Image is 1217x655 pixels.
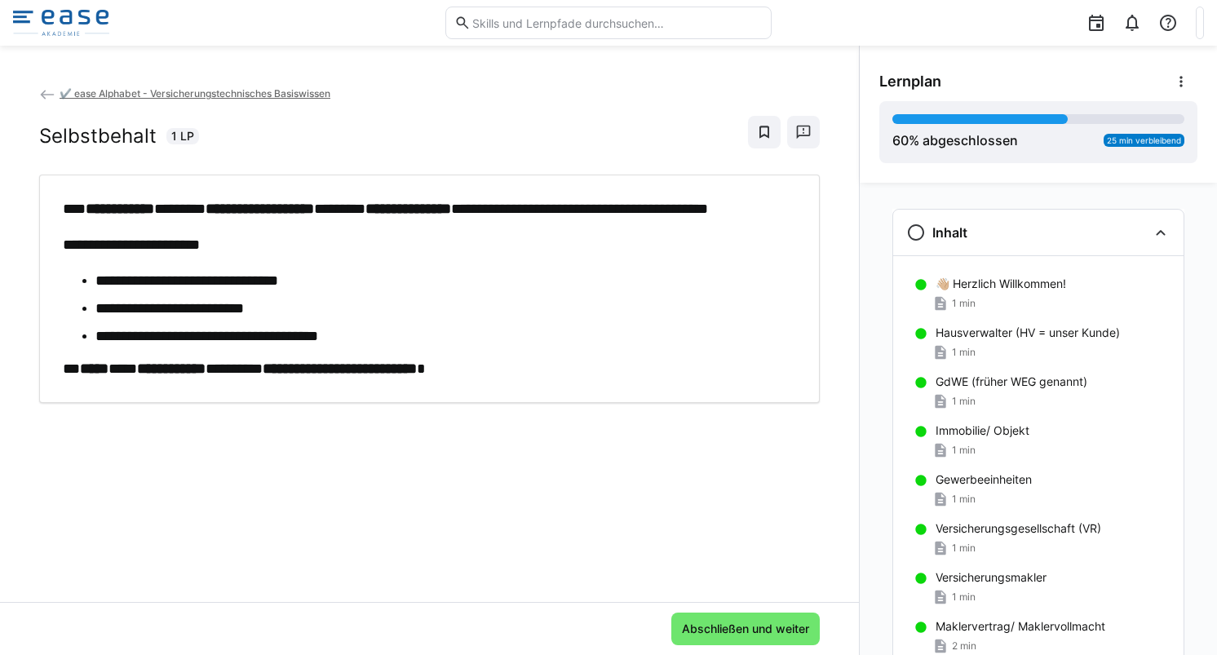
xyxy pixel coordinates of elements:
[879,73,941,91] span: Lernplan
[471,15,763,30] input: Skills und Lernpfade durchsuchen…
[952,444,976,457] span: 1 min
[936,471,1032,488] p: Gewerbeeinheiten
[952,346,976,359] span: 1 min
[1107,135,1181,145] span: 25 min verbleibend
[952,640,976,653] span: 2 min
[952,542,976,555] span: 1 min
[936,423,1029,439] p: Immobilie/ Objekt
[892,131,1018,150] div: % abgeschlossen
[936,374,1087,390] p: GdWE (früher WEG genannt)
[936,618,1105,635] p: Maklervertrag/ Maklervollmacht
[952,395,976,408] span: 1 min
[936,569,1047,586] p: Versicherungsmakler
[952,591,976,604] span: 1 min
[679,621,812,637] span: Abschließen und weiter
[671,613,820,645] button: Abschließen und weiter
[952,493,976,506] span: 1 min
[936,325,1120,341] p: Hausverwalter (HV = unser Kunde)
[932,224,967,241] h3: Inhalt
[936,520,1101,537] p: Versicherungsgesellschaft (VR)
[936,276,1066,292] p: 👋🏼 Herzlich Willkommen!
[60,87,330,100] span: ✔️ ease Alphabet - Versicherungstechnisches Basiswissen
[39,124,157,148] h2: Selbstbehalt
[952,297,976,310] span: 1 min
[171,128,194,144] span: 1 LP
[39,87,330,100] a: ✔️ ease Alphabet - Versicherungstechnisches Basiswissen
[892,132,909,148] span: 60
